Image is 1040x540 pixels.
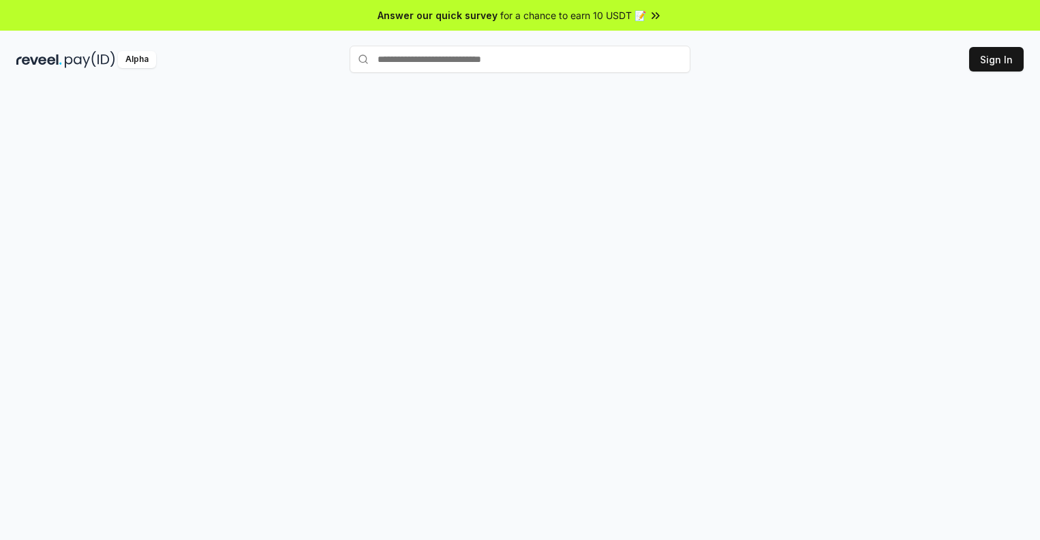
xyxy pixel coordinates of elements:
[65,51,115,68] img: pay_id
[969,47,1024,72] button: Sign In
[16,51,62,68] img: reveel_dark
[118,51,156,68] div: Alpha
[500,8,646,22] span: for a chance to earn 10 USDT 📝
[378,8,498,22] span: Answer our quick survey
